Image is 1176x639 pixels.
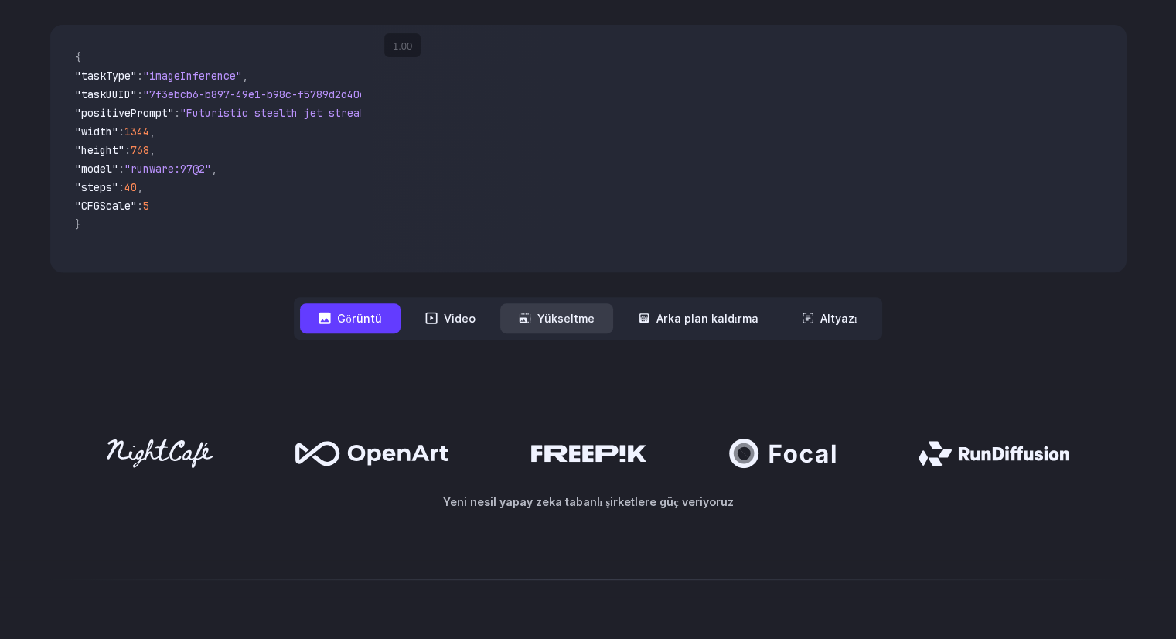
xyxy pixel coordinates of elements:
[75,106,174,120] span: "positivePrompt"
[820,312,857,325] font: Altyazı
[124,143,131,157] span: :
[137,199,143,213] span: :
[537,312,595,325] font: Yükseltme
[137,69,143,83] span: :
[137,87,143,101] span: :
[118,162,124,176] span: :
[124,180,137,194] span: 40
[75,180,118,194] span: "steps"
[124,125,149,138] span: 1344
[131,143,149,157] span: 768
[444,312,476,325] font: Video
[337,312,381,325] font: Görüntü
[124,162,211,176] span: "runware:97@2"
[143,199,149,213] span: 5
[143,87,378,101] span: "7f3ebcb6-b897-49e1-b98c-f5789d2d40d7"
[149,143,155,157] span: ,
[443,495,734,508] font: Yeni nesil yapay zeka tabanlı şirketlere güç veriyoruz
[211,162,217,176] span: ,
[75,143,124,157] span: "height"
[174,106,180,120] span: :
[75,69,137,83] span: "taskType"
[656,312,758,325] font: Arka plan kaldırma
[180,106,743,120] span: "Futuristic stealth jet streaking through a neon-lit cityscape with glowing purple exhaust"
[137,180,143,194] span: ,
[242,69,248,83] span: ,
[75,125,118,138] span: "width"
[75,87,137,101] span: "taskUUID"
[75,162,118,176] span: "model"
[149,125,155,138] span: ,
[75,217,81,231] span: }
[75,50,81,64] span: {
[118,180,124,194] span: :
[75,199,137,213] span: "CFGScale"
[118,125,124,138] span: :
[143,69,242,83] span: "imageInference"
